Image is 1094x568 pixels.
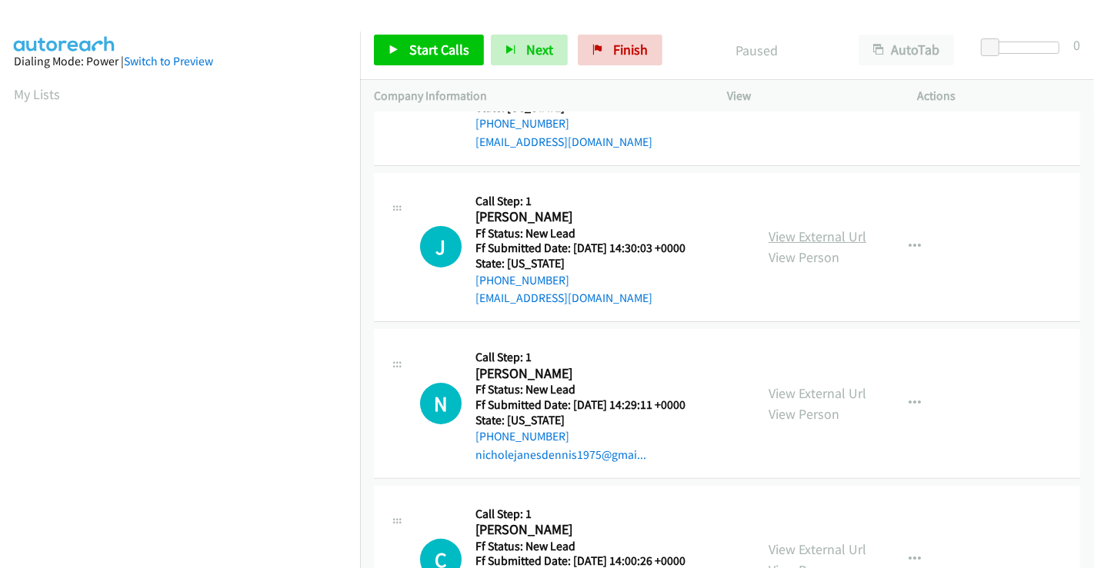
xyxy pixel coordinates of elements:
a: My Lists [14,85,60,103]
h5: State: [US_STATE] [475,413,705,428]
h5: Ff Submitted Date: [DATE] 14:29:11 +0000 [475,397,705,413]
button: Next [491,35,568,65]
a: [PHONE_NUMBER] [475,429,569,443]
h1: N [420,383,462,424]
div: The call is yet to be attempted [420,226,462,267]
a: View Person [769,248,839,266]
a: [EMAIL_ADDRESS][DOMAIN_NAME] [475,135,652,149]
span: Next [526,41,553,58]
h5: Ff Status: New Lead [475,226,705,241]
a: Start Calls [374,35,484,65]
p: Actions [918,87,1081,105]
h2: [PERSON_NAME] [475,365,705,383]
p: Paused [683,40,831,61]
a: Finish [578,35,662,65]
h2: [PERSON_NAME] [475,521,705,539]
a: View External Url [769,540,866,558]
h5: Ff Status: New Lead [475,539,705,554]
a: [PHONE_NUMBER] [475,273,569,287]
h5: Ff Submitted Date: [DATE] 14:30:03 +0000 [475,241,705,256]
a: View External Url [769,384,866,402]
a: View Person [769,405,839,423]
div: Dialing Mode: Power | [14,52,346,71]
h5: Ff Status: New Lead [475,382,705,397]
h2: [PERSON_NAME] [475,208,705,226]
a: Switch to Preview [124,54,213,68]
h5: Call Step: 1 [475,194,705,209]
span: Finish [613,41,648,58]
span: Start Calls [409,41,469,58]
a: View External Url [769,228,866,245]
div: 0 [1073,35,1080,55]
h1: J [420,226,462,267]
a: nicholejanesdennis1975@gmai... [475,447,646,462]
p: View [727,87,890,105]
h5: Call Step: 1 [475,507,705,522]
h5: Call Step: 1 [475,350,705,365]
div: Delay between calls (in seconds) [989,42,1059,54]
a: [PHONE_NUMBER] [475,116,569,131]
p: Company Information [374,87,699,105]
button: AutoTab [859,35,954,65]
h5: State: [US_STATE] [475,256,705,271]
a: [EMAIL_ADDRESS][DOMAIN_NAME] [475,291,652,305]
div: The call is yet to be attempted [420,383,462,424]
